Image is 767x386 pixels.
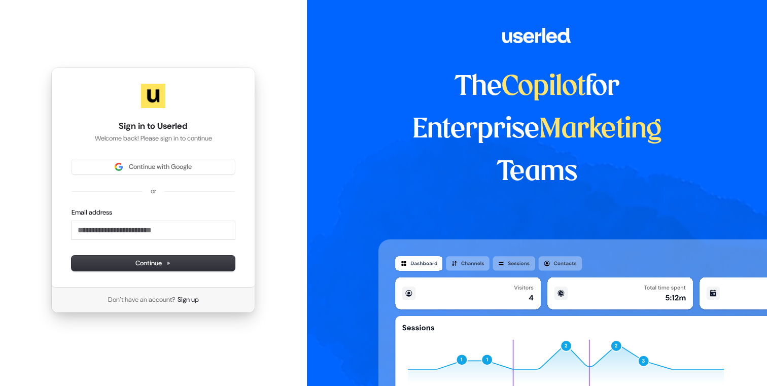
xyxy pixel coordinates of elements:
span: Continue [135,259,171,268]
p: Welcome back! Please sign in to continue [72,134,235,143]
h1: The for Enterprise Teams [378,66,695,194]
img: Sign in with Google [115,163,123,171]
button: Sign in with GoogleContinue with Google [72,159,235,174]
a: Sign up [178,295,199,304]
span: Marketing [539,117,662,143]
span: Copilot [502,74,585,100]
button: Continue [72,256,235,271]
span: Continue with Google [129,162,192,171]
span: Don’t have an account? [108,295,176,304]
h1: Sign in to Userled [72,120,235,132]
p: or [151,187,156,196]
img: Userled [141,84,165,108]
label: Email address [72,208,112,217]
